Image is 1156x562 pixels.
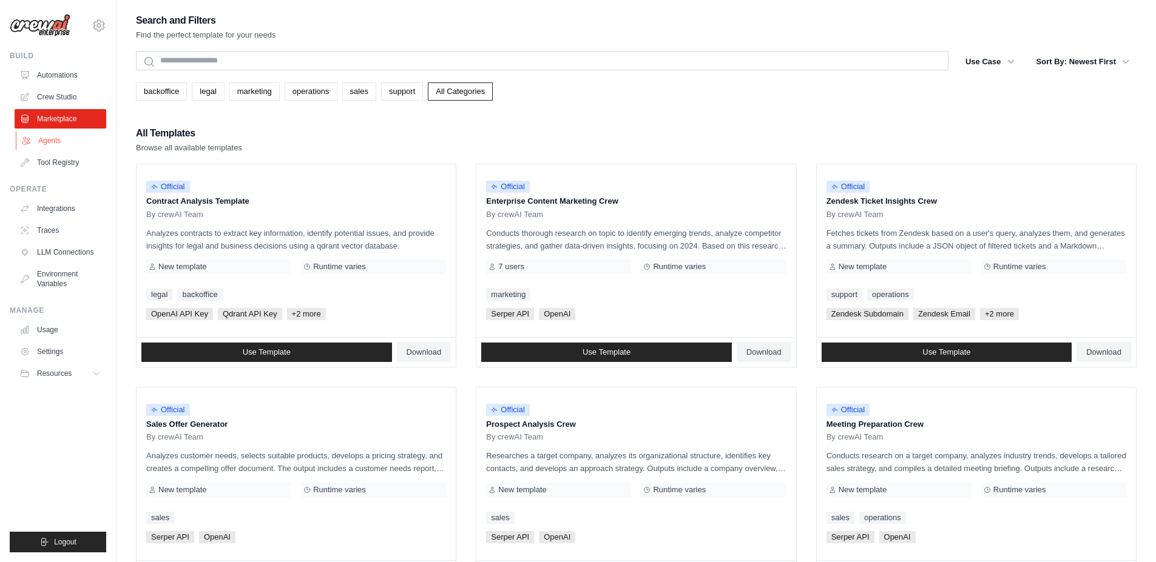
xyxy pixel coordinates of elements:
[583,347,630,357] span: Use Template
[10,14,70,37] img: Logo
[199,531,235,543] span: OpenAI
[146,195,446,207] p: Contract Analysis Template
[859,512,906,524] a: operations
[958,51,1022,73] button: Use Case
[737,343,791,362] a: Download
[826,308,908,320] span: Zendesk Subdomain
[486,210,543,219] span: By crewAI Team
[229,82,280,101] a: marketing
[826,210,884,219] span: By crewAI Team
[1029,51,1137,73] button: Sort By: Newest First
[826,449,1126,475] p: Conducts research on a target company, analyzes industry trends, develops a tailored sales strate...
[15,342,106,361] a: Settings
[10,306,106,315] div: Manage
[16,131,107,150] a: Agents
[746,347,782,357] span: Download
[428,82,493,101] a: All Categories
[486,531,534,543] span: Serper API
[1077,343,1131,362] a: Download
[158,485,206,495] span: New template
[826,531,874,543] span: Serper API
[486,418,786,430] p: Prospect Analysis Crew
[486,404,530,416] span: Official
[913,308,975,320] span: Zendesk Email
[136,29,276,41] p: Find the perfect template for your needs
[136,142,242,154] p: Browse all available templates
[285,82,337,101] a: operations
[136,125,242,142] h2: All Templates
[486,512,514,524] a: sales
[486,195,786,207] p: Enterprise Content Marketing Crew
[10,51,106,61] div: Build
[486,227,786,252] p: Conducts thorough research on topic to identify emerging trends, analyze competitor strategies, a...
[192,82,224,101] a: legal
[15,87,106,107] a: Crew Studio
[146,449,446,475] p: Analyzes customer needs, selects suitable products, develops a pricing strategy, and creates a co...
[993,485,1046,495] span: Runtime varies
[826,289,862,301] a: support
[486,289,530,301] a: marketing
[1086,347,1121,357] span: Download
[15,364,106,383] button: Resources
[407,347,442,357] span: Download
[498,485,546,495] span: New template
[839,485,887,495] span: New template
[136,82,187,101] a: backoffice
[10,532,106,552] button: Logout
[826,227,1126,252] p: Fetches tickets from Zendesk based on a user's query, analyzes them, and generates a summary. Out...
[146,418,446,430] p: Sales Offer Generator
[15,65,106,85] a: Automations
[653,485,706,495] span: Runtime varies
[826,404,870,416] span: Official
[980,308,1019,320] span: +2 more
[539,531,575,543] span: OpenAI
[146,210,203,219] span: By crewAI Team
[486,181,530,193] span: Official
[136,12,276,29] h2: Search and Filters
[287,308,326,320] span: +2 more
[826,195,1126,207] p: Zendesk Ticket Insights Crew
[146,181,190,193] span: Official
[397,343,451,362] a: Download
[826,512,854,524] a: sales
[15,109,106,129] a: Marketplace
[313,485,366,495] span: Runtime varies
[826,418,1126,430] p: Meeting Preparation Crew
[15,264,106,293] a: Environment Variables
[498,262,524,272] span: 7 users
[826,181,870,193] span: Official
[481,343,732,362] a: Use Template
[146,308,213,320] span: OpenAI API Key
[218,308,282,320] span: Qdrant API Key
[486,449,786,475] p: Researches a target company, analyzes its organizational structure, identifies key contacts, and ...
[313,262,366,272] span: Runtime varies
[37,369,72,378] span: Resources
[867,289,914,301] a: operations
[486,432,543,442] span: By crewAI Team
[653,262,706,272] span: Runtime varies
[146,404,190,416] span: Official
[839,262,887,272] span: New template
[381,82,423,101] a: support
[486,308,534,320] span: Serper API
[15,199,106,218] a: Integrations
[146,227,446,252] p: Analyzes contracts to extract key information, identify potential issues, and provide insights fo...
[146,289,172,301] a: legal
[146,432,203,442] span: By crewAI Team
[146,531,194,543] span: Serper API
[15,221,106,240] a: Traces
[177,289,222,301] a: backoffice
[922,347,970,357] span: Use Template
[10,184,106,194] div: Operate
[879,531,916,543] span: OpenAI
[146,512,174,524] a: sales
[822,343,1072,362] a: Use Template
[15,243,106,262] a: LLM Connections
[15,320,106,340] a: Usage
[342,82,376,101] a: sales
[993,262,1046,272] span: Runtime varies
[243,347,291,357] span: Use Template
[826,432,884,442] span: By crewAI Team
[15,153,106,172] a: Tool Registry
[158,262,206,272] span: New template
